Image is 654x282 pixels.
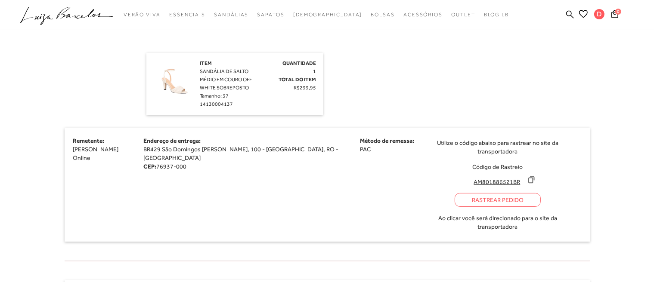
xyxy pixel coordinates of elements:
[371,7,395,23] a: categoryNavScreenReaderText
[371,12,395,18] span: Bolsas
[169,12,205,18] span: Essenciais
[200,60,212,66] span: Item
[124,12,161,18] span: Verão Viva
[73,137,105,144] span: Remetente:
[403,12,443,18] span: Acessórios
[435,138,561,156] span: Utilize o código abaixo para rastrear no site da transportadora
[257,7,284,23] a: categoryNavScreenReaderText
[609,9,621,21] button: 0
[451,12,475,18] span: Outlet
[590,9,609,22] button: D
[615,9,621,15] span: 0
[594,9,604,19] span: D
[257,12,284,18] span: Sapatos
[279,77,316,83] span: Total do Item
[143,137,201,144] span: Endereço de entrega:
[360,137,414,144] span: Método de remessa:
[294,85,316,91] span: R$299,95
[472,163,523,170] span: Código de Rastreio
[484,7,509,23] a: BLOG LB
[124,7,161,23] a: categoryNavScreenReaderText
[143,163,156,170] strong: CEP:
[200,93,229,99] span: Tamanho: 37
[156,163,186,170] span: 76937-000
[153,59,196,102] img: SANDÁLIA DE SALTO MÉDIO EM COURO OFF WHITE SOBREPOSTO
[214,12,248,18] span: Sandálias
[143,146,338,161] span: BR429 São Domingos [PERSON_NAME], 100 - [GEOGRAPHIC_DATA], RO - [GEOGRAPHIC_DATA]
[455,193,541,207] a: Rastrear Pedido
[313,68,316,74] span: 1
[200,68,252,91] span: SANDÁLIA DE SALTO MÉDIO EM COURO OFF WHITE SOBREPOSTO
[169,7,205,23] a: categoryNavScreenReaderText
[214,7,248,23] a: categoryNavScreenReaderText
[435,214,561,231] span: Ao clicar você será direcionado para o site da transportadora
[73,146,119,161] span: [PERSON_NAME] Online
[403,7,443,23] a: categoryNavScreenReaderText
[293,12,363,18] span: [DEMOGRAPHIC_DATA]
[360,146,371,153] span: PAC
[200,101,233,107] span: 14130004137
[293,7,363,23] a: noSubCategoriesText
[283,60,316,66] span: Quantidade
[484,12,509,18] span: BLOG LB
[451,7,475,23] a: categoryNavScreenReaderText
